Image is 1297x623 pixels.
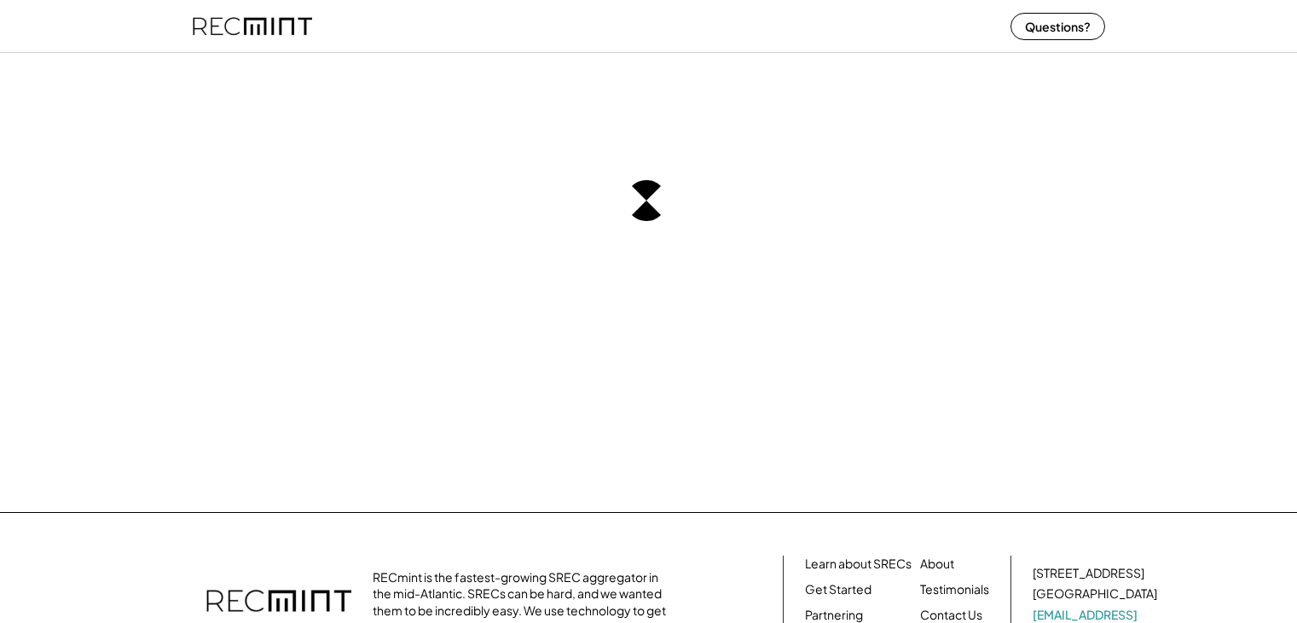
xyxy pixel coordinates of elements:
button: Questions? [1010,13,1105,40]
a: Learn about SRECs [805,556,912,573]
img: recmint-logotype%403x%20%281%29.jpeg [193,3,312,49]
div: [STREET_ADDRESS] [1033,565,1144,582]
a: About [920,556,954,573]
a: Testimonials [920,581,989,598]
a: Get Started [805,581,871,598]
div: [GEOGRAPHIC_DATA] [1033,585,1157,603]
